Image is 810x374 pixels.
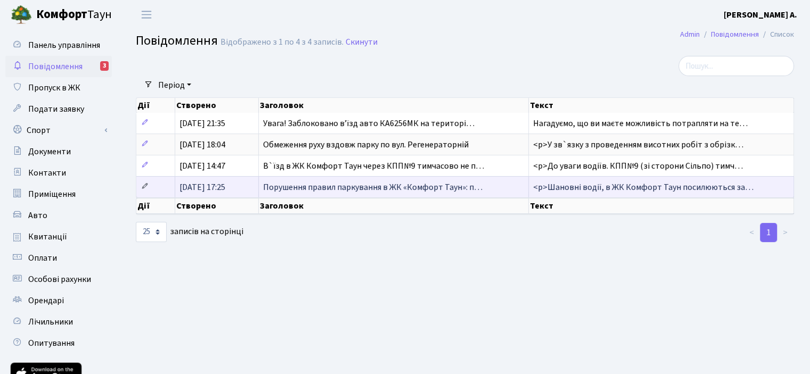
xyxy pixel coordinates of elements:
[259,98,529,113] th: Заголовок
[28,273,91,285] span: Особові рахунки
[533,118,748,129] span: Нагадуємо, що ви маєте можливість потрапляти на те…
[346,37,378,47] a: Скинути
[28,167,66,179] span: Контакти
[136,31,218,50] span: Повідомлення
[179,160,225,172] span: [DATE] 14:47
[263,118,474,129] span: Увага! Заблоковано вʼїзд авто КА6256МК на територі…
[533,139,743,151] span: <p>У зв`язку з проведенням висотних робіт з обрізк…
[5,290,112,311] a: Орендарі
[5,247,112,269] a: Оплати
[263,160,484,172] span: В`їзд в ЖК Комфорт Таун через КПП№9 тимчасово не п…
[759,29,794,40] li: Список
[133,6,160,23] button: Переключити навігацію
[263,181,482,193] span: Порушення правил паркування в ЖК «Комфорт Таун»: п…
[5,226,112,247] a: Квитанції
[28,61,83,72] span: Повідомлення
[179,118,225,129] span: [DATE] 21:35
[5,333,112,354] a: Опитування
[36,6,112,24] span: Таун
[5,77,112,98] a: Пропуск в ЖК
[529,198,794,214] th: Текст
[5,205,112,226] a: Авто
[533,181,754,193] span: <p>Шановні водії, в ЖК Комфорт Таун посилюються за…
[28,39,100,51] span: Панель управління
[5,184,112,205] a: Приміщення
[5,120,112,141] a: Спорт
[711,29,759,40] a: Повідомлення
[136,98,175,113] th: Дії
[179,139,225,151] span: [DATE] 18:04
[28,295,64,306] span: Орендарі
[28,252,57,264] span: Оплати
[529,98,794,113] th: Текст
[175,98,259,113] th: Створено
[5,311,112,333] a: Лічильники
[263,139,469,151] span: Обмеження руху вздовж парку по вул. Регенераторній
[136,198,175,214] th: Дії
[760,223,777,242] a: 1
[680,29,700,40] a: Admin
[533,160,743,172] span: <p>До уваги водіїв. КПП№9 (зі сторони Сільпо) тимч…
[724,9,797,21] a: [PERSON_NAME] А.
[36,6,87,23] b: Комфорт
[28,82,80,94] span: Пропуск в ЖК
[5,141,112,162] a: Документи
[136,222,243,242] label: записів на сторінці
[28,316,73,328] span: Лічильники
[100,61,109,71] div: 3
[28,210,47,221] span: Авто
[28,337,75,349] span: Опитування
[154,76,195,94] a: Період
[5,98,112,120] a: Подати заявку
[136,222,167,242] select: записів на сторінці
[259,198,529,214] th: Заголовок
[5,56,112,77] a: Повідомлення3
[678,56,794,76] input: Пошук...
[175,198,259,214] th: Створено
[28,188,76,200] span: Приміщення
[28,146,71,157] span: Документи
[28,231,67,243] span: Квитанції
[11,4,32,26] img: logo.png
[664,23,810,46] nav: breadcrumb
[5,35,112,56] a: Панель управління
[5,269,112,290] a: Особові рахунки
[220,37,343,47] div: Відображено з 1 по 4 з 4 записів.
[5,162,112,184] a: Контакти
[179,181,225,193] span: [DATE] 17:25
[28,103,84,115] span: Подати заявку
